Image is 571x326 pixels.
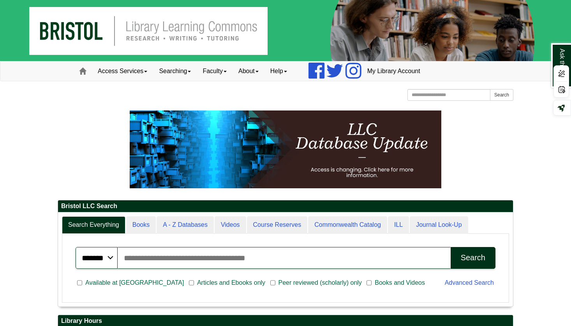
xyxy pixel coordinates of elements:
a: Commonwealth Catalog [308,216,387,234]
span: Available at [GEOGRAPHIC_DATA] [82,278,187,287]
a: Faculty [197,61,233,81]
input: Articles and Ebooks only [189,279,194,286]
a: Videos [215,216,246,234]
button: Search [490,89,513,101]
a: Course Reserves [247,216,308,234]
input: Books and Videos [367,279,372,286]
span: Peer reviewed (scholarly) only [275,278,365,287]
a: Help [264,61,293,81]
a: Access Services [92,61,153,81]
img: HTML tutorial [130,110,441,188]
a: A - Z Databases [157,216,214,234]
span: Articles and Ebooks only [194,278,268,287]
button: Search [451,247,495,269]
div: Search [461,253,485,262]
input: Peer reviewed (scholarly) only [270,279,275,286]
a: My Library Account [361,61,426,81]
span: Books and Videos [372,278,428,287]
a: ILL [388,216,409,234]
a: Journal Look-Up [410,216,468,234]
input: Available at [GEOGRAPHIC_DATA] [77,279,82,286]
a: About [233,61,264,81]
a: Search Everything [62,216,125,234]
a: Advanced Search [445,279,494,286]
h2: Bristol LLC Search [58,200,513,212]
a: Books [126,216,156,234]
a: Searching [153,61,197,81]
